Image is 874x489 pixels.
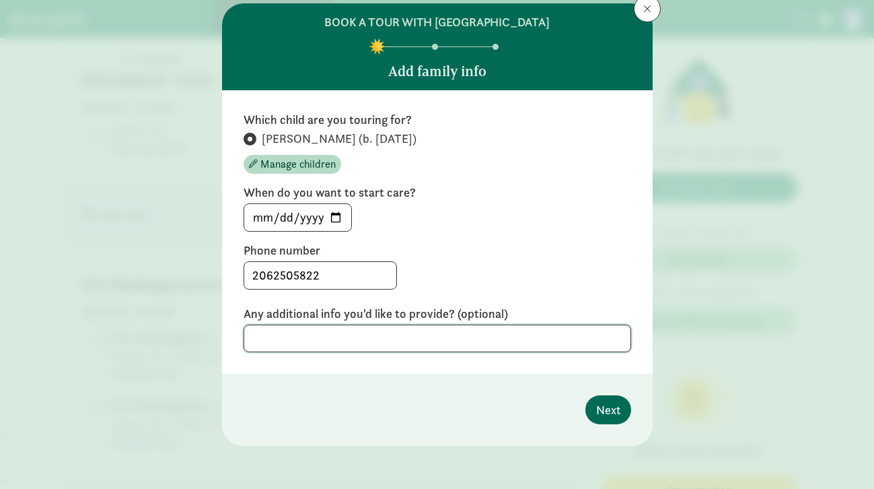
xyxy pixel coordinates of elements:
span: Next [596,401,620,419]
label: Any additional info you'd like to provide? (optional) [244,306,631,322]
label: Phone number [244,242,631,259]
label: When do you want to start care? [244,185,631,201]
span: Manage children [260,156,336,172]
button: Manage children [244,155,341,174]
span: [PERSON_NAME] (b. [DATE]) [262,131,416,147]
h6: BOOK A TOUR WITH [GEOGRAPHIC_DATA] [324,14,549,30]
button: Next [585,395,631,424]
label: Which child are you touring for? [244,112,631,128]
input: 5555555555 [244,262,396,289]
h5: Add family info [388,63,486,79]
